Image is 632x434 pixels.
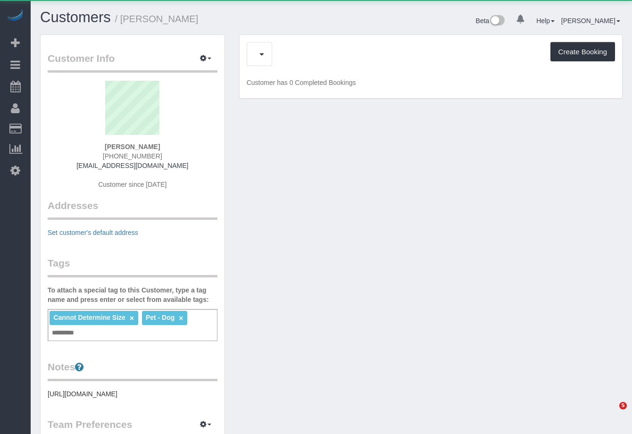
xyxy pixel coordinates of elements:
[53,314,125,321] span: Cannot Determine Size
[103,152,162,160] span: [PHONE_NUMBER]
[48,256,217,277] legend: Tags
[48,51,217,73] legend: Customer Info
[619,402,627,409] span: 5
[146,314,175,321] span: Pet - Dog
[550,42,615,62] button: Create Booking
[48,285,217,304] label: To attach a special tag to this Customer, type a tag name and press enter or select from availabl...
[48,389,217,399] pre: [URL][DOMAIN_NAME]
[489,15,505,27] img: New interface
[105,143,160,150] strong: [PERSON_NAME]
[561,17,620,25] a: [PERSON_NAME]
[130,314,134,322] a: ×
[247,78,615,87] p: Customer has 0 Completed Bookings
[76,162,188,169] a: [EMAIL_ADDRESS][DOMAIN_NAME]
[98,181,166,188] span: Customer since [DATE]
[179,314,183,322] a: ×
[40,9,111,25] a: Customers
[48,360,217,381] legend: Notes
[476,17,505,25] a: Beta
[600,402,623,425] iframe: Intercom live chat
[48,229,138,236] a: Set customer's default address
[6,9,25,23] img: Automaid Logo
[115,14,199,24] small: / [PERSON_NAME]
[536,17,555,25] a: Help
